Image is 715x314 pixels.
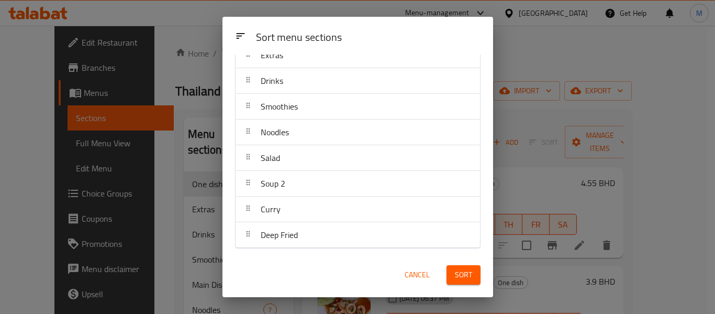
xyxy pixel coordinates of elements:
[405,268,430,281] span: Cancel
[261,201,281,217] span: Curry
[236,171,480,197] div: Soup 2
[236,42,480,68] div: Extras
[446,265,481,285] button: Sort
[261,176,285,191] span: Soup 2
[400,265,434,285] button: Cancel
[455,268,472,281] span: Sort
[261,99,298,114] span: Smoothies
[252,26,485,50] div: Sort menu sections
[236,222,480,248] div: Deep Fried
[236,94,480,120] div: Smoothies
[236,68,480,94] div: Drinks
[261,47,283,63] span: Extras
[261,227,298,243] span: Deep Fried
[236,197,480,222] div: Curry
[261,73,283,89] span: Drinks
[261,150,280,166] span: Salad
[236,145,480,171] div: Salad
[236,120,480,145] div: Noodles
[261,124,289,140] span: Noodles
